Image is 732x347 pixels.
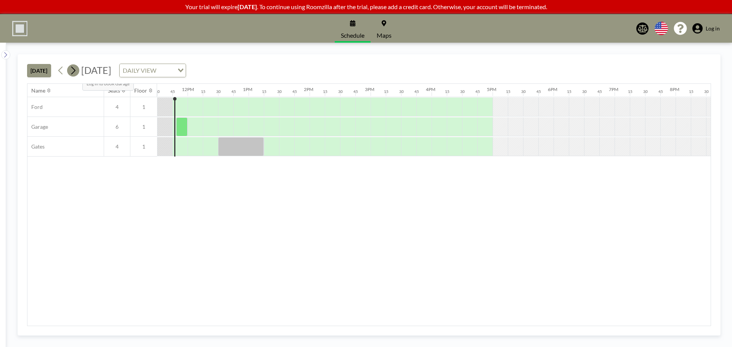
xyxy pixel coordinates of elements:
span: 4 [104,104,130,110]
input: Search for option [159,66,173,75]
div: 2PM [304,86,313,92]
span: 1 [130,104,157,110]
span: 4 [104,143,130,150]
div: 30 [277,89,282,94]
div: 12PM [182,86,194,92]
span: Log in [706,25,720,32]
span: Garage [27,123,48,130]
div: 3PM [365,86,374,92]
div: 15 [506,89,510,94]
span: Log in to book Garage [82,77,134,91]
div: 30 [460,89,465,94]
div: Floor [134,87,147,94]
div: 30 [521,89,526,94]
button: [DATE] [27,64,51,77]
div: 45 [536,89,541,94]
div: 15 [567,89,571,94]
span: Ford [27,104,43,110]
div: 6PM [548,86,557,92]
div: 15 [384,89,388,94]
div: Name [31,87,45,94]
b: [DATE] [238,3,257,10]
span: 6 [104,123,130,130]
div: 45 [658,89,663,94]
div: 45 [414,89,419,94]
div: 45 [170,89,175,94]
div: Search for option [120,64,186,77]
div: 30 [582,89,587,94]
a: Schedule [335,14,371,43]
div: 1PM [243,86,252,92]
div: 15 [689,89,693,94]
span: [DATE] [81,64,111,76]
div: 45 [231,89,236,94]
div: 30 [399,89,404,94]
span: 1 [130,123,157,130]
div: 30 [704,89,709,94]
div: 45 [353,89,358,94]
div: 7PM [609,86,618,92]
a: Maps [371,14,398,43]
div: 30 [643,89,648,94]
div: 15 [201,89,205,94]
div: 5PM [487,86,496,92]
div: 30 [216,89,221,94]
img: organization-logo [12,21,27,36]
div: 4PM [426,86,435,92]
div: 30 [155,89,160,94]
span: Gates [27,143,45,150]
div: 15 [628,89,632,94]
a: Log in [692,23,720,34]
div: 15 [262,89,266,94]
div: 45 [597,89,602,94]
span: 1 [130,143,157,150]
div: 30 [338,89,343,94]
div: 45 [292,89,297,94]
span: DAILY VIEW [121,66,158,75]
div: 8PM [670,86,679,92]
div: 15 [445,89,449,94]
span: Maps [377,32,392,38]
span: Schedule [341,32,364,38]
div: 15 [323,89,327,94]
div: 45 [475,89,480,94]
